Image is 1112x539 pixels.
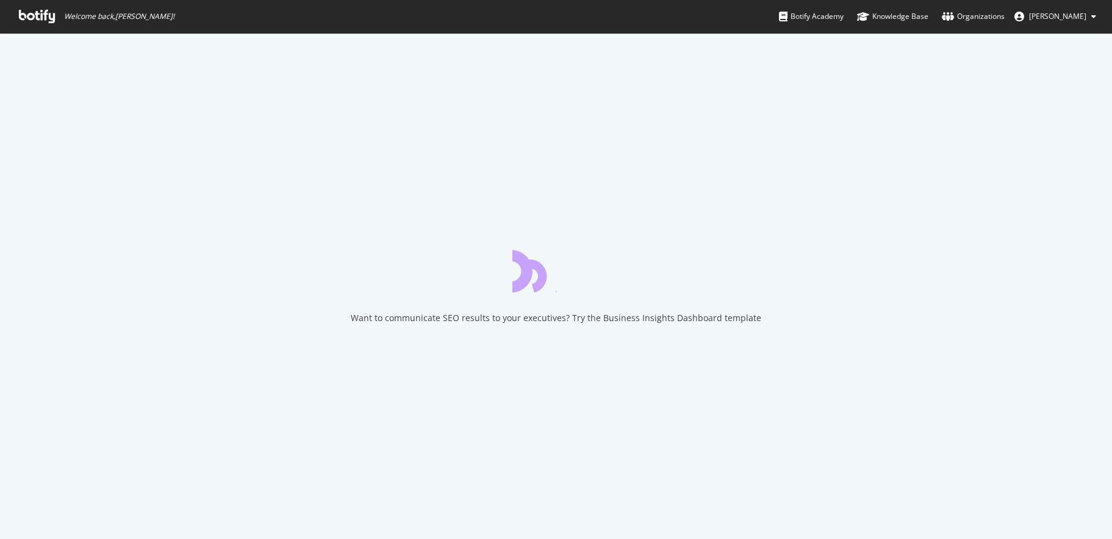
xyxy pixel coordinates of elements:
[857,10,928,23] div: Knowledge Base
[351,312,761,324] div: Want to communicate SEO results to your executives? Try the Business Insights Dashboard template
[64,12,174,21] span: Welcome back, [PERSON_NAME] !
[512,248,600,292] div: animation
[1029,11,1086,21] span: Scott Nickels
[1005,7,1106,26] button: [PERSON_NAME]
[779,10,844,23] div: Botify Academy
[942,10,1005,23] div: Organizations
